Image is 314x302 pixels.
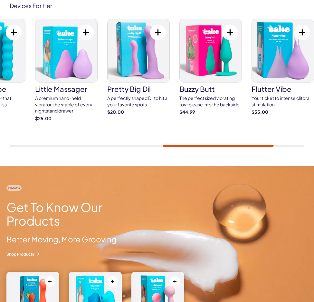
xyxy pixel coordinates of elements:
[6,234,125,245] p: Better Moving, More Grooving
[108,19,169,82] img: pretty big dil
[179,109,242,115] strong: $44.99
[107,95,170,108] div: A perfectly shaped Dil to hit all your favorite spots
[6,251,125,257] a: Shop Products
[179,19,242,115] a: buzzy butt buzzy butt The perfect sized vibrating toy to ease into the backside $44.99
[107,109,170,115] strong: $20.00
[180,19,242,82] img: buzzy butt
[35,95,98,114] div: A premium hand-held vibrator, the staple of every nightstand drawer
[35,19,97,82] img: little massager
[35,85,98,93] h3: little massager
[179,95,242,108] div: The perfect sized vibrating toy to ease into the backside
[107,19,170,115] a: pretty big dil pretty big dil A perfectly shaped Dil to hit all your favorite spots $20.00
[252,109,314,115] strong: $35.00
[179,85,242,93] h3: buzzy butt
[35,19,98,122] a: little massager little massager A premium hand-held vibrator, the staple of every nightstand draw...
[252,85,314,93] h3: flutter vibe
[6,200,125,228] h2: Get to know our products
[252,19,314,115] a: flutter vibe flutter vibe Your ticket to intense clitoral stimulation $35.00
[252,95,314,108] div: Your ticket to intense clitoral stimulation
[35,115,98,122] strong: $25.00
[107,85,170,93] h3: pretty big dil
[252,19,314,82] img: flutter vibe
[6,185,22,191] span: Products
